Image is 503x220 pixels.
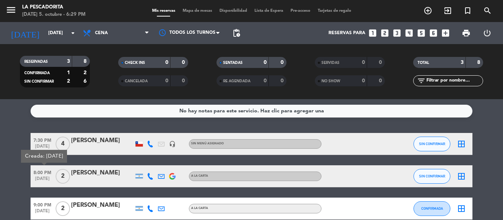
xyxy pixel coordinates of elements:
strong: 2 [84,70,88,75]
div: [PERSON_NAME] [71,168,134,178]
i: exit_to_app [443,6,452,15]
i: headset_mic [169,141,176,147]
i: looks_two [380,28,390,38]
button: menu [6,4,17,18]
span: 9:00 PM [31,200,54,209]
div: La Pescadorita [22,4,85,11]
strong: 3 [461,60,464,65]
div: LOG OUT [476,22,497,44]
strong: 8 [84,59,88,64]
strong: 0 [379,78,383,83]
button: SIN CONFIRMAR [414,137,450,151]
span: Lista de Espera [251,9,287,13]
i: arrow_drop_down [68,29,77,37]
i: border_all [457,172,466,181]
span: NO SHOW [321,79,340,83]
span: 2 [56,201,70,216]
div: [PERSON_NAME] [71,201,134,210]
i: power_settings_new [483,29,492,37]
span: CONFIRMADA [24,71,50,75]
span: 8:00 PM [31,168,54,176]
strong: 6 [84,79,88,84]
i: [DATE] [6,25,45,41]
span: [DATE] [31,209,54,217]
strong: 0 [281,78,285,83]
i: looks_4 [404,28,414,38]
span: A LA CARTA [191,174,208,177]
span: 7:30 PM [31,136,54,144]
span: 4 [56,137,70,151]
span: Cena [95,30,108,36]
span: Reservas para [328,30,365,36]
span: Sin menú asignado [191,142,224,145]
strong: 0 [362,60,365,65]
span: 2 [56,169,70,184]
div: [PERSON_NAME] [71,136,134,145]
span: SIN CONFIRMAR [419,174,445,178]
strong: 0 [165,60,168,65]
span: Mis reservas [148,9,179,13]
strong: 0 [264,78,267,83]
span: Pre-acceso [287,9,314,13]
span: SIN CONFIRMAR [419,142,445,146]
div: Creada: [DATE] [21,150,67,163]
strong: 3 [67,59,70,64]
i: menu [6,4,17,15]
span: RESERVADAS [24,60,48,64]
strong: 0 [379,60,383,65]
strong: 2 [67,79,70,84]
span: print [462,29,471,37]
i: turned_in_not [463,6,472,15]
strong: 1 [67,70,70,75]
button: CONFIRMADA [414,201,450,216]
span: SENTADAS [223,61,243,65]
i: add_circle_outline [423,6,432,15]
span: [DATE] [31,144,54,152]
strong: 0 [165,78,168,83]
strong: 0 [362,78,365,83]
span: SERVIDAS [321,61,340,65]
span: [DATE] [31,176,54,185]
span: SIN CONFIRMAR [24,80,54,83]
strong: 0 [264,60,267,65]
i: looks_3 [392,28,402,38]
strong: 0 [182,60,186,65]
span: TOTAL [418,61,429,65]
span: Tarjetas de regalo [314,9,355,13]
span: Disponibilidad [216,9,251,13]
div: No hay notas para este servicio. Haz clic para agregar una [179,107,324,115]
span: Mapa de mesas [179,9,216,13]
span: pending_actions [232,29,241,37]
i: filter_list [417,76,426,85]
i: border_all [457,204,466,213]
span: CHECK INS [125,61,145,65]
strong: 0 [281,60,285,65]
span: RE AGENDADA [223,79,250,83]
button: SIN CONFIRMAR [414,169,450,184]
div: [DATE] 5. octubre - 6:29 PM [22,11,85,18]
i: add_box [441,28,450,38]
span: CONFIRMADA [421,206,443,210]
i: looks_6 [429,28,438,38]
i: border_all [457,140,466,148]
i: looks_5 [416,28,426,38]
strong: 8 [477,60,482,65]
span: A LA CARTA [191,207,208,210]
span: CANCELADA [125,79,148,83]
strong: 0 [182,78,186,83]
input: Filtrar por nombre... [426,77,483,85]
i: looks_one [368,28,377,38]
img: google-logo.png [169,173,176,180]
i: search [483,6,492,15]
